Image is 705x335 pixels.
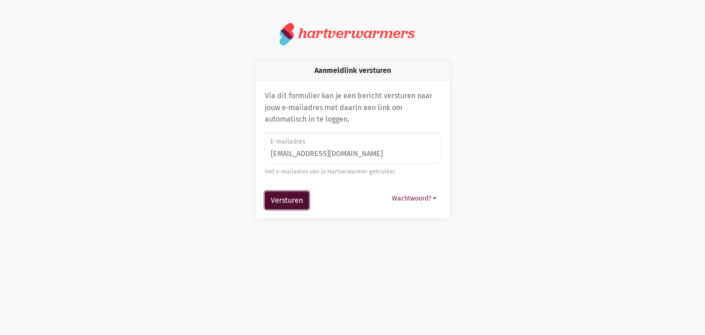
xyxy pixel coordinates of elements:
div: Het e-mailadres van je Hartverwarmer gebruiker. [265,167,441,176]
label: E-mailadres [270,137,434,147]
div: Aanmeldlink versturen [256,61,450,81]
button: Versturen [265,191,309,210]
form: Aanmeldlink versturen [265,133,441,210]
button: Wachtwoord? [388,191,441,206]
p: Via dit formulier kan je een bericht versturen naar jouw e-mailadres met daarin een link om autom... [265,90,441,125]
a: hartverwarmers [280,22,425,46]
div: hartverwarmers [298,25,414,42]
img: logo.svg [280,22,295,46]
